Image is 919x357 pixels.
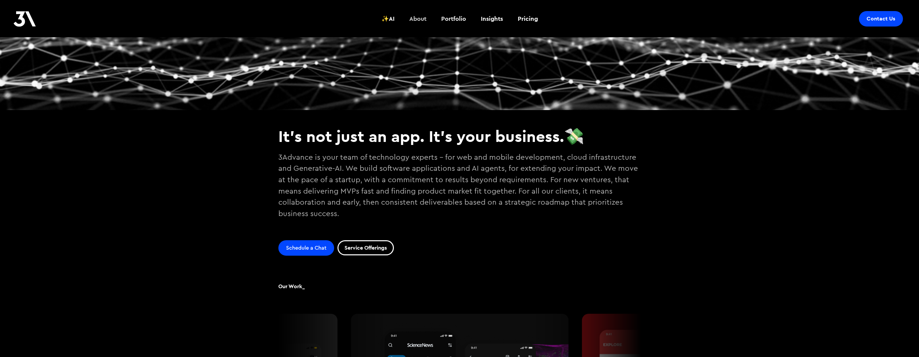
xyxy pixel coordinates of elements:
[437,6,470,31] a: Portfolio
[405,6,430,31] a: About
[377,6,399,31] a: ✨AI
[518,14,538,23] div: Pricing
[867,15,895,22] div: Contact Us
[278,126,641,146] h3: It's not just an app. It's your business.💸
[441,14,466,23] div: Portfolio
[278,283,305,290] h2: Our Work_
[278,240,334,256] a: Schedule a Chat
[477,6,507,31] a: Insights
[381,14,395,23] div: ✨AI
[514,6,542,31] a: Pricing
[859,11,903,27] a: Contact Us
[337,240,394,255] a: Service Offerings
[481,14,503,23] div: Insights
[278,149,641,234] p: 3Advance is your team of technology experts - for web and mobile development, cloud infrastructur...
[409,14,426,23] div: About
